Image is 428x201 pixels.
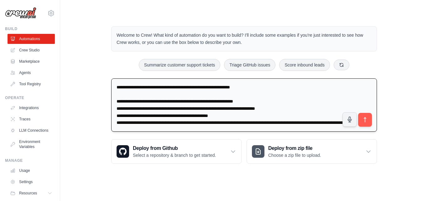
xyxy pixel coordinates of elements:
[133,152,216,158] p: Select a repository & branch to get started.
[8,177,55,187] a: Settings
[8,79,55,89] a: Tool Registry
[139,59,220,71] button: Summarize customer support tickets
[224,59,275,71] button: Triage GitHub issues
[5,7,36,19] img: Logo
[8,68,55,78] a: Agents
[5,158,55,163] div: Manage
[8,45,55,55] a: Crew Studio
[8,114,55,124] a: Traces
[117,32,372,46] p: Welcome to Crew! What kind of automation do you want to build? I'll include some examples if you'...
[5,26,55,31] div: Build
[8,166,55,176] a: Usage
[5,95,55,100] div: Operate
[8,56,55,66] a: Marketplace
[268,152,321,158] p: Choose a zip file to upload.
[19,191,37,196] span: Resources
[133,145,216,152] h3: Deploy from Github
[397,171,428,201] iframe: Chat Widget
[279,59,330,71] button: Score inbound leads
[8,125,55,135] a: LLM Connections
[268,145,321,152] h3: Deploy from zip file
[8,137,55,152] a: Environment Variables
[8,34,55,44] a: Automations
[8,103,55,113] a: Integrations
[8,188,55,198] button: Resources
